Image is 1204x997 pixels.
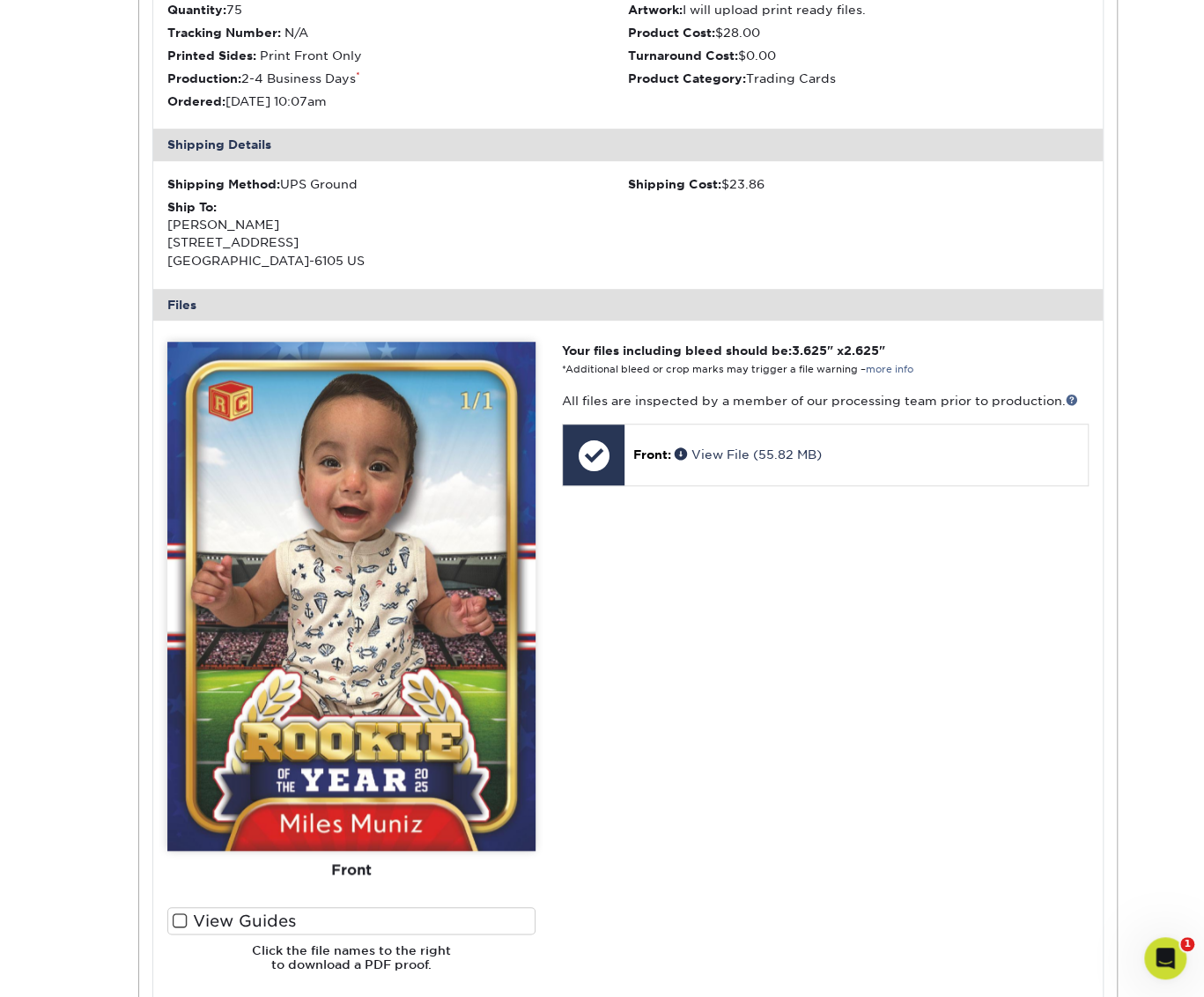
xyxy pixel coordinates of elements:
[284,26,308,40] span: N/A
[792,343,827,358] span: 3.625
[167,198,628,270] div: [PERSON_NAME] [STREET_ADDRESS] [GEOGRAPHIC_DATA]-6105 US
[628,3,683,17] strong: Artwork:
[628,1,1089,18] li: I will upload print ready files.
[562,392,1088,410] p: All files are inspected by a member of our processing team prior to production.
[866,364,913,375] a: more info
[167,907,536,934] label: View Guides
[167,3,226,17] strong: Quantity:
[633,447,671,462] span: Front:
[167,26,281,40] strong: Tracking Number:
[167,851,536,890] div: Front
[628,177,721,191] strong: Shipping Cost:
[167,175,628,193] div: UPS Ground
[1180,937,1194,951] span: 1
[167,48,256,63] strong: Printed Sides:
[167,71,241,85] strong: Production:
[167,94,225,108] strong: Ordered:
[167,943,536,986] h6: Click the file names to the right to download a PDF proof.
[562,343,885,358] strong: Your files including bleed should be: " x "
[628,47,1089,64] li: $0.00
[4,943,150,991] iframe: Google Customer Reviews
[562,364,913,375] small: *Additional bleed or crop marks may trigger a file warning –
[628,26,715,40] strong: Product Cost:
[167,70,628,87] li: 2-4 Business Days
[628,175,1089,193] div: $23.86
[153,129,1103,160] div: Shipping Details
[1144,937,1186,979] iframe: Intercom live chat
[167,92,628,110] li: [DATE] 10:07am
[167,1,628,18] li: 75
[167,200,217,214] strong: Ship To:
[167,177,280,191] strong: Shipping Method:
[844,343,879,358] span: 2.625
[628,71,746,85] strong: Product Category:
[260,48,362,63] span: Print Front Only
[628,48,738,63] strong: Turnaround Cost:
[153,289,1103,321] div: Files
[628,70,1089,87] li: Trading Cards
[675,447,822,462] a: View File (55.82 MB)
[628,24,1089,41] li: $28.00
